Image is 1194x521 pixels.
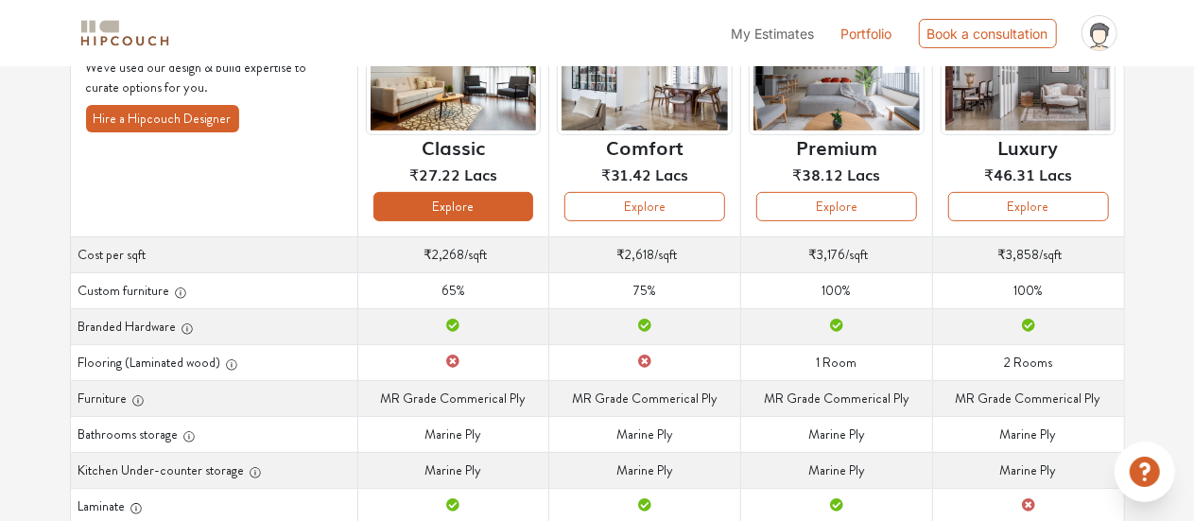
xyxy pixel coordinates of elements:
img: header-preview [557,15,733,135]
span: Lacs [464,163,497,185]
div: Book a consultation [919,19,1057,48]
td: Marine Ply [357,452,549,488]
h6: Premium [796,135,877,158]
td: 2 Rooms [932,344,1124,380]
td: Marine Ply [932,416,1124,452]
h6: Luxury [998,135,1059,158]
button: Explore [373,192,534,221]
img: header-preview [749,15,925,135]
td: MR Grade Commerical Ply [357,380,549,416]
button: Explore [756,192,917,221]
th: Furniture [70,380,357,416]
td: MR Grade Commerical Ply [741,380,933,416]
h6: Classic [422,135,485,158]
img: header-preview [941,15,1116,135]
span: My Estimates [732,26,815,42]
td: Marine Ply [549,416,741,452]
th: Flooring (Laminated wood) [70,344,357,380]
span: ₹3,858 [998,245,1040,264]
td: /sqft [357,236,549,272]
td: 100% [932,272,1124,308]
a: Portfolio [841,24,892,43]
img: logo-horizontal.svg [78,17,172,50]
span: ₹38.12 [792,163,843,185]
td: /sqft [549,236,741,272]
th: Cost per sqft [70,236,357,272]
td: 1 Room [741,344,933,380]
th: Kitchen Under-counter storage [70,452,357,488]
td: 65% [357,272,549,308]
td: Marine Ply [741,452,933,488]
td: Marine Ply [741,416,933,452]
td: Marine Ply [357,416,549,452]
th: Bathrooms storage [70,416,357,452]
th: Branded Hardware [70,308,357,344]
button: Hire a Hipcouch Designer [86,105,239,132]
th: Custom furniture [70,272,357,308]
span: logo-horizontal.svg [78,12,172,55]
td: 75% [549,272,741,308]
td: 100% [741,272,933,308]
span: ₹2,618 [616,245,654,264]
span: ₹46.31 [984,163,1035,185]
td: MR Grade Commerical Ply [932,380,1124,416]
span: Lacs [847,163,880,185]
span: ₹31.42 [601,163,652,185]
span: Lacs [1039,163,1072,185]
span: Lacs [656,163,689,185]
td: Marine Ply [549,452,741,488]
span: ₹27.22 [409,163,460,185]
p: We've used our design & build expertise to curate options for you. [86,58,342,97]
span: ₹2,268 [424,245,464,264]
button: Explore [948,192,1109,221]
span: ₹3,176 [808,245,845,264]
td: /sqft [932,236,1124,272]
button: Explore [564,192,725,221]
img: header-preview [366,15,542,135]
td: /sqft [741,236,933,272]
td: Marine Ply [932,452,1124,488]
h6: Comfort [606,135,684,158]
td: MR Grade Commerical Ply [549,380,741,416]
